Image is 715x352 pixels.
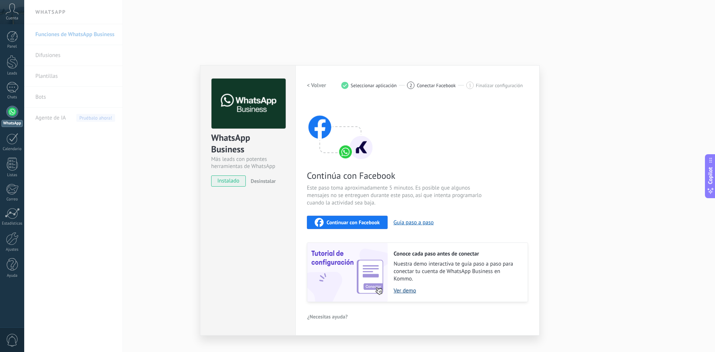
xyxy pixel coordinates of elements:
span: Copilot [707,167,714,184]
h2: < Volver [307,82,326,89]
span: instalado [212,175,245,187]
div: WhatsApp [1,120,23,127]
div: Ayuda [1,273,23,278]
button: < Volver [307,79,326,92]
span: Cuenta [6,16,18,21]
span: Seleccionar aplicación [351,83,397,88]
span: 2 [410,82,412,89]
button: Guía paso a paso [394,219,434,226]
div: WhatsApp Business [211,132,285,156]
span: Este paso toma aproximadamente 5 minutos. Es posible que algunos mensajes no se entreguen durante... [307,184,484,207]
div: Leads [1,71,23,76]
span: Conectar Facebook [417,83,456,88]
button: Desinstalar [248,175,276,187]
span: Nuestra demo interactiva te guía paso a paso para conectar tu cuenta de WhatsApp Business en Kommo. [394,260,520,283]
div: Correo [1,197,23,202]
div: Ajustes [1,247,23,252]
span: ¿Necesitas ayuda? [307,314,348,319]
img: connect with facebook [307,101,374,161]
span: Desinstalar [251,178,276,184]
div: Calendario [1,147,23,152]
div: Panel [1,44,23,49]
span: Finalizar configuración [476,83,523,88]
button: ¿Necesitas ayuda? [307,311,348,322]
span: Continuar con Facebook [327,220,380,225]
h2: Conoce cada paso antes de conectar [394,250,520,257]
div: Chats [1,95,23,100]
div: Más leads con potentes herramientas de WhatsApp [211,156,285,170]
img: logo_main.png [212,79,286,129]
button: Continuar con Facebook [307,216,388,229]
span: Continúa con Facebook [307,170,484,181]
div: Estadísticas [1,221,23,226]
div: Listas [1,173,23,178]
a: Ver demo [394,287,520,294]
span: 3 [468,82,471,89]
